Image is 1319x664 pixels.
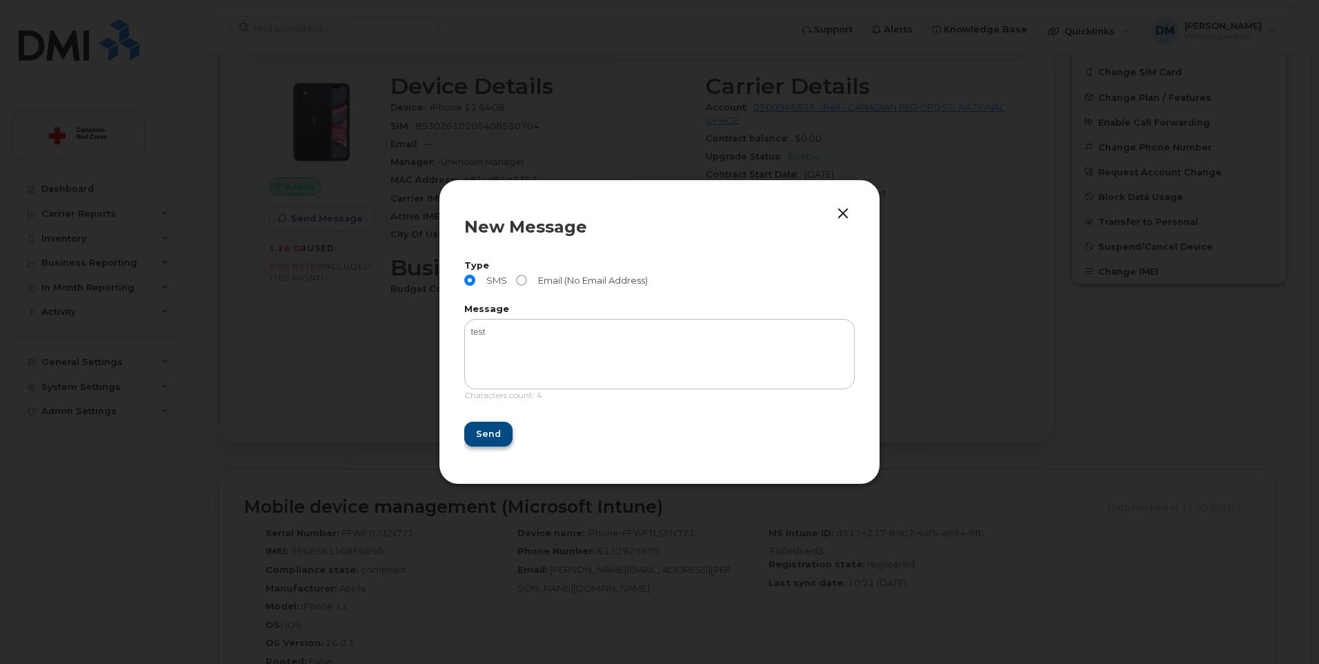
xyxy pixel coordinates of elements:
[481,275,507,286] span: SMS
[464,275,475,286] input: SMS
[464,219,855,235] div: New Message
[516,275,527,286] input: Email (No Email Address)
[464,389,855,409] div: Characters count: 4
[476,427,501,440] span: Send
[464,262,855,271] label: Type
[464,422,513,447] button: Send
[464,305,855,314] label: Message
[533,275,648,286] span: Email (No Email Address)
